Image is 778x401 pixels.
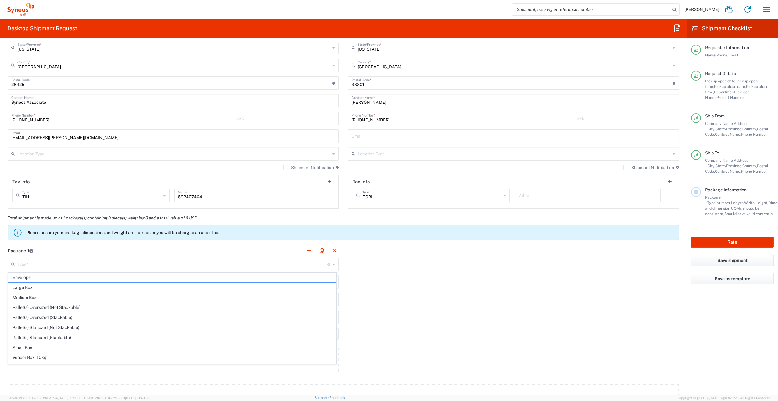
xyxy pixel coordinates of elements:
[714,84,746,89] span: Pickup close date,
[8,248,33,254] h2: Package 1
[7,396,81,400] span: Server: 2025.16.0-82789e55714
[715,164,742,168] span: State/Province,
[716,95,744,100] span: Project Number
[705,114,725,118] span: Ship From
[26,230,676,235] p: Please ensure your package dimensions and weight are correct, or you will be charged an audit fee.
[623,165,674,170] label: Shipment Notification
[705,195,721,205] span: Package 1:
[715,169,741,174] span: Contact Name,
[8,323,336,332] span: Pallet(s) Standard (Not Stackable)
[3,215,202,220] em: Total shipment is made up of 1 package(s) containing 0 piece(s) weighing 0 and a total value of 0...
[353,179,370,185] h2: Tax Info
[691,237,774,248] button: Rate
[705,158,734,163] span: Company Name,
[741,132,767,137] span: Phone Number
[315,396,330,399] a: Support
[705,150,719,155] span: Ship To
[715,132,741,137] span: Contact Name,
[58,396,81,400] span: [DATE] 10:56:16
[705,187,747,192] span: Package Information
[125,396,149,400] span: [DATE] 10:40:19
[728,53,738,57] span: Email
[731,200,744,205] span: Length,
[716,53,728,57] span: Phone,
[8,303,336,312] span: Pallet(s) Oversized (Not Stackable)
[724,211,774,216] span: Should have valid content(s)
[708,164,715,168] span: City,
[330,396,345,399] a: Feedback
[677,395,771,401] span: Copyright © [DATE]-[DATE] Agistix Inc., All Rights Reserved
[684,7,719,12] span: [PERSON_NAME]
[742,127,757,131] span: Country,
[716,200,731,205] span: Number,
[705,121,734,126] span: Company Name,
[8,343,336,352] span: Small Box
[8,353,336,362] span: Vendor Box - 10kg
[692,25,752,32] h2: Shipment Checklist
[744,200,755,205] span: Width,
[8,273,336,282] span: Envelope
[8,293,336,302] span: Medium Box
[512,4,670,15] input: Shipment, tracking or reference number
[742,164,757,168] span: Country,
[8,363,336,372] span: Vendor Box - 25kg
[8,313,336,322] span: Pallet(s) Oversized (Stackable)
[691,273,774,284] button: Save as template
[7,25,77,32] h2: Desktop Shipment Request
[12,179,30,185] h2: Tax Info
[705,71,736,76] span: Request Details
[705,45,749,50] span: Requester Information
[714,90,736,94] span: Department,
[8,333,336,342] span: Pallet(s) Standard (Stackable)
[755,200,768,205] span: Height,
[708,127,715,131] span: City,
[8,283,336,292] span: Large Box
[283,165,334,170] label: Shipment Notification
[707,200,716,205] span: Type,
[691,255,774,266] button: Save shipment
[715,127,742,131] span: State/Province,
[705,53,716,57] span: Name,
[84,396,149,400] span: Client: 2025.16.0-8fc0770
[741,169,767,174] span: Phone Number
[705,79,736,83] span: Pickup open date,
